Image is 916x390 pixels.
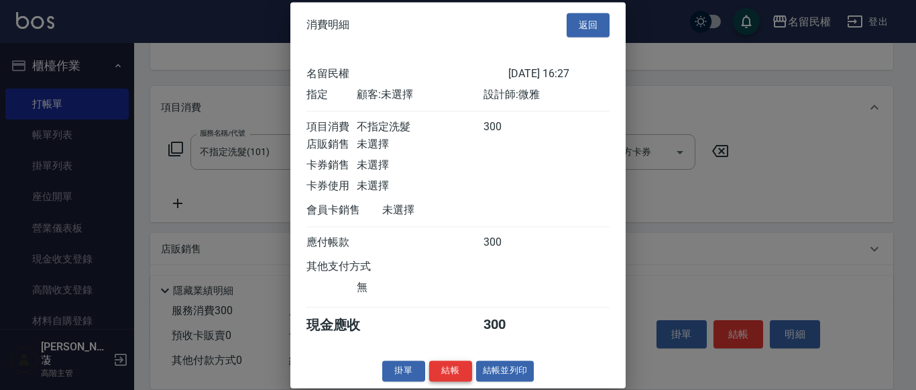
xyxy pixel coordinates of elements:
[306,316,382,334] div: 現金應收
[483,316,534,334] div: 300
[567,13,610,38] button: 返回
[306,179,357,193] div: 卡券使用
[357,88,483,102] div: 顧客: 未選擇
[306,158,357,173] div: 卡券銷售
[306,67,508,81] div: 名留民權
[306,88,357,102] div: 指定
[429,360,472,381] button: 結帳
[382,360,425,381] button: 掛單
[306,120,357,134] div: 項目消費
[357,158,483,173] div: 未選擇
[483,88,610,102] div: 設計師: 微雅
[476,360,534,381] button: 結帳並列印
[357,138,483,152] div: 未選擇
[306,138,357,152] div: 店販銷售
[306,236,357,250] div: 應付帳款
[508,67,610,81] div: [DATE] 16:27
[483,120,534,134] div: 300
[357,120,483,134] div: 不指定洗髮
[306,18,349,32] span: 消費明細
[357,281,483,295] div: 無
[382,203,508,217] div: 未選擇
[306,260,408,274] div: 其他支付方式
[306,203,382,217] div: 會員卡銷售
[357,179,483,193] div: 未選擇
[483,236,534,250] div: 300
